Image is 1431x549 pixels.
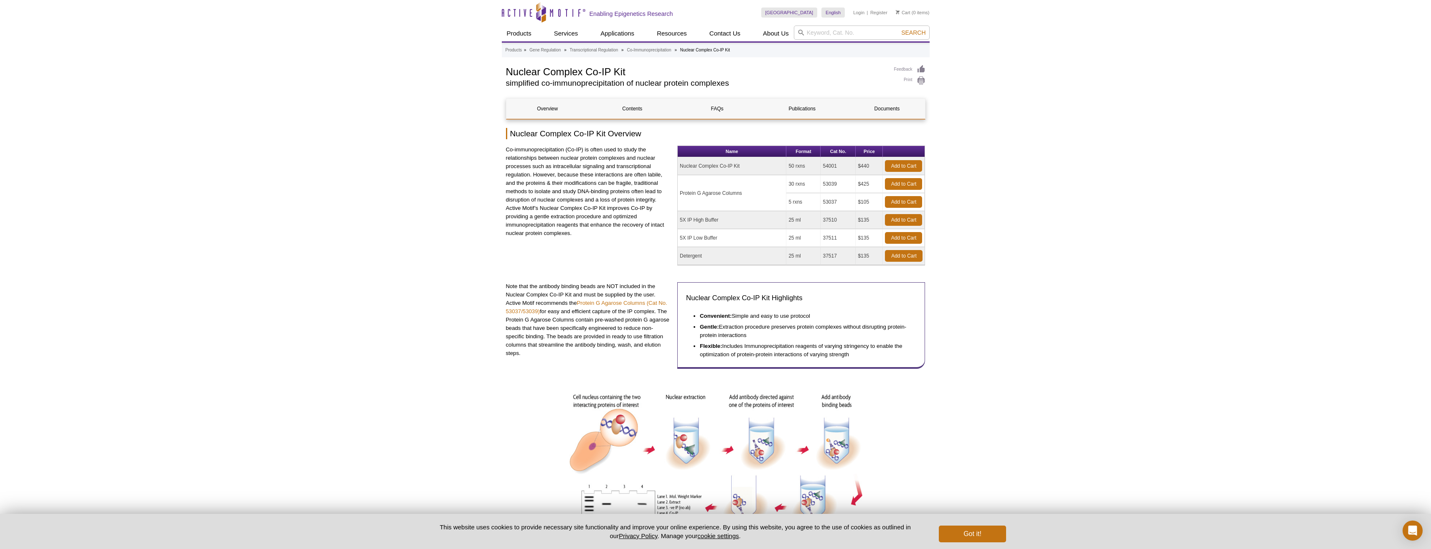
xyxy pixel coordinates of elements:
td: 50 rxns [786,157,821,175]
a: Privacy Policy [619,532,657,539]
td: Nuclear Complex Co-IP Kit [678,157,786,175]
button: cookie settings [697,532,739,539]
td: 25 ml [786,211,821,229]
li: » [674,48,677,52]
li: (0 items) [896,8,930,18]
th: Cat No. [821,146,856,157]
td: Protein G Agarose Columns [678,175,786,211]
td: 25 ml [786,229,821,247]
td: 5X IP Low Buffer [678,229,786,247]
button: Search [899,29,928,36]
p: Note that the antibody binding beads are NOT included in the Nuclear Complex Co-IP Kit and must b... [506,282,671,357]
a: [GEOGRAPHIC_DATA] [761,8,818,18]
a: Gene Regulation [529,46,561,54]
th: Name [678,146,786,157]
a: Contact Us [704,26,745,41]
a: English [821,8,845,18]
a: Services [549,26,583,41]
a: Add to Cart [885,214,922,226]
td: $135 [856,229,883,247]
strong: Gentle: [700,324,719,330]
h2: Enabling Epigenetics Research [590,10,673,18]
a: Applications [595,26,639,41]
h2: Nuclear Complex Co-IP Kit Overview [506,128,925,139]
td: 25 ml [786,247,821,265]
th: Format [786,146,821,157]
p: Co-immunoprecipitation (Co-IP) is often used to study the relationships between nuclear protein c... [506,146,671,237]
a: Add to Cart [885,250,923,262]
td: Detergent [678,247,786,265]
td: 54001 [821,157,856,175]
a: Add to Cart [885,178,922,190]
a: Protein G Agarose Columns (Cat No. 53037/53039) [506,300,667,314]
span: Search [901,29,925,36]
a: Resources [652,26,692,41]
td: $135 [856,211,883,229]
a: Add to Cart [885,196,922,208]
a: Register [870,10,887,15]
h3: Nuclear Complex Co-IP Kit Highlights [686,293,916,303]
a: Products [506,46,522,54]
td: $105 [856,193,883,211]
li: » [621,48,624,52]
td: 5X IP High Buffer [678,211,786,229]
input: Keyword, Cat. No. [794,26,930,40]
a: Publications [761,99,843,119]
a: Documents [846,99,928,119]
li: Includes Immunoprecipitation reagents of varying stringency to enable the optimization of protein... [700,340,908,359]
a: Cart [896,10,910,15]
a: Add to Cart [885,232,922,244]
a: Products [502,26,536,41]
p: This website uses cookies to provide necessary site functionality and improve your online experie... [425,523,925,540]
a: About Us [758,26,794,41]
td: 37511 [821,229,856,247]
td: 37517 [821,247,856,265]
strong: Flexible: [700,343,722,349]
a: Feedback [894,65,925,74]
a: Add to Cart [885,160,922,172]
a: Print [894,76,925,85]
li: » [524,48,526,52]
div: Open Intercom Messenger [1403,521,1423,541]
a: Contents [591,99,674,119]
button: Got it! [939,526,1006,542]
a: Login [853,10,864,15]
strong: Convenient: [700,313,732,319]
li: Simple and easy to use protocol [700,309,908,320]
a: FAQs [676,99,758,119]
td: $135 [856,247,883,265]
td: 53037 [821,193,856,211]
h1: Nuclear Complex Co-IP Kit [506,65,886,77]
td: 53039 [821,175,856,193]
th: Price [856,146,883,157]
li: » [564,48,567,52]
td: 5 rxns [786,193,821,211]
h2: simplified co-immunoprecipitation of nuclear protein complexes [506,79,886,87]
td: $425 [856,175,883,193]
li: Extraction procedure preserves protein complexes without disrupting protein-protein interactions [700,320,908,340]
td: 37510 [821,211,856,229]
a: Co-Immunoprecipitation [627,46,671,54]
a: Transcriptional Regulation [570,46,618,54]
li: Nuclear Complex Co-IP Kit [680,48,730,52]
img: Your Cart [896,10,900,14]
a: Overview [506,99,589,119]
td: 30 rxns [786,175,821,193]
li: | [867,8,868,18]
td: $440 [856,157,883,175]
